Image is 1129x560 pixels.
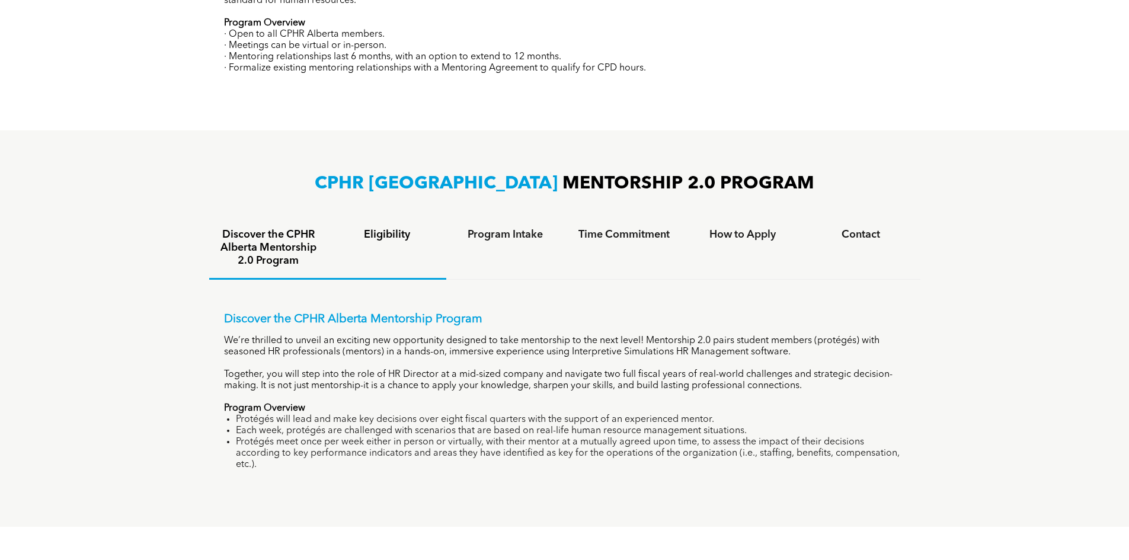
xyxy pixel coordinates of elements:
h4: Time Commitment [575,228,673,241]
li: Each week, protégés are challenged with scenarios that are based on real-life human resource mana... [236,425,906,437]
p: · Open to all CPHR Alberta members. [224,29,906,40]
li: Protégés meet once per week either in person or virtually, with their mentor at a mutually agreed... [236,437,906,471]
h4: Eligibility [338,228,436,241]
strong: Program Overview [224,18,305,28]
p: · Mentoring relationships last 6 months, with an option to extend to 12 months. [224,52,906,63]
h4: Discover the CPHR Alberta Mentorship 2.0 Program [220,228,317,267]
p: · Formalize existing mentoring relationships with a Mentoring Agreement to qualify for CPD hours. [224,63,906,74]
strong: Program Overview [224,404,305,413]
p: We’re thrilled to unveil an exciting new opportunity designed to take mentorship to the next leve... [224,335,906,358]
p: · Meetings can be virtual or in-person. [224,40,906,52]
span: CPHR [GEOGRAPHIC_DATA] [315,175,558,193]
h4: How to Apply [694,228,791,241]
h4: Contact [813,228,910,241]
p: Discover the CPHR Alberta Mentorship Program [224,312,906,327]
h4: Program Intake [457,228,554,241]
p: Together, you will step into the role of HR Director at a mid-sized company and navigate two full... [224,369,906,392]
span: MENTORSHIP 2.0 PROGRAM [562,175,814,193]
li: Protégés will lead and make key decisions over eight fiscal quarters with the support of an exper... [236,414,906,425]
